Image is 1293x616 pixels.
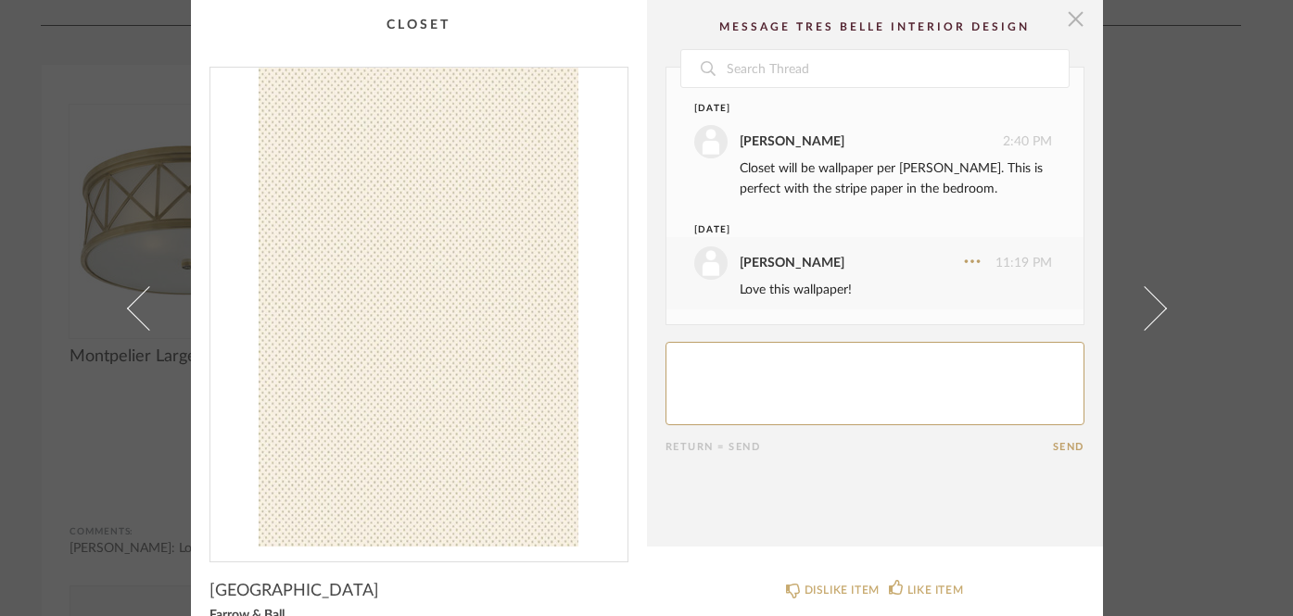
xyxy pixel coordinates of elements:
[694,125,1052,158] div: 2:40 PM
[1053,441,1084,453] button: Send
[694,246,1052,280] div: 11:19 PM
[210,68,627,547] img: 9d1b8510-15a3-40bb-a9e5-4d036e38d5c3_1000x1000.jpg
[805,581,880,599] div: DISLIKE ITEM
[740,158,1052,199] div: Closet will be wallpaper per [PERSON_NAME]. This is perfect with the stripe paper in the bedroom.
[740,132,844,152] div: [PERSON_NAME]
[666,441,1053,453] div: Return = Send
[210,68,627,547] div: 0
[694,102,1018,116] div: [DATE]
[907,581,963,599] div: LIKE ITEM
[740,253,844,273] div: [PERSON_NAME]
[209,581,379,601] span: [GEOGRAPHIC_DATA]
[694,223,1018,237] div: [DATE]
[740,280,1052,300] div: Love this wallpaper!
[725,50,1069,87] input: Search Thread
